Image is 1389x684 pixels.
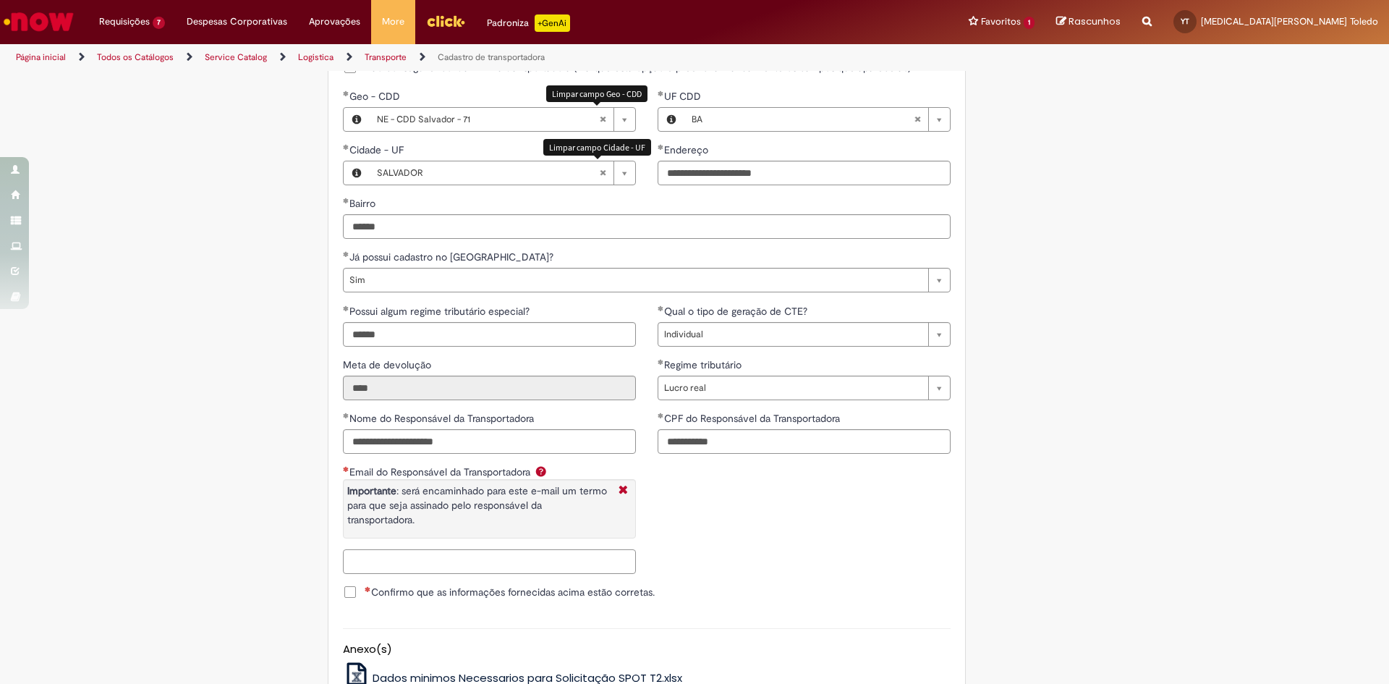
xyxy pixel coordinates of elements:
[344,161,370,185] button: Cidade - UF, Visualizar este registro SALVADOR
[664,358,744,371] span: Regime tributário
[11,44,915,71] ul: Trilhas de página
[349,197,378,210] span: Bairro
[658,144,664,150] span: Obrigatório Preenchido
[343,429,636,454] input: Nome do Responsável da Transportadora
[349,269,921,292] span: Sim
[658,413,664,418] span: Obrigatório Preenchido
[658,90,664,96] span: Obrigatório Preenchido
[205,51,267,63] a: Service Catalog
[153,17,165,29] span: 7
[349,305,532,318] span: Possui algum regime tributário especial?
[365,51,407,63] a: Transporte
[535,14,570,32] p: +GenAi
[658,108,684,131] button: UF CDD, Visualizar este registro BA
[349,143,407,156] span: Cidade - UF
[347,484,611,527] p: : será encaminhado para este e-mail um termo para que seja assinado pelo responsável da transport...
[1181,17,1189,26] span: YT
[349,465,533,478] span: Email do Responsável da Transportadora
[546,85,647,102] div: Limpar campo Geo - CDD
[343,322,636,347] input: Possui algum regime tributário especial?
[298,51,334,63] a: Logistica
[370,108,635,131] a: NE - CDD Salvador - 71Limpar campo Geo - CDD
[365,586,371,592] span: Necessários
[1201,15,1378,28] span: [MEDICAL_DATA][PERSON_NAME] Toledo
[99,14,150,29] span: Requisições
[343,358,434,372] label: Somente leitura - Meta de devolução
[187,14,287,29] span: Despesas Corporativas
[370,161,635,185] a: SALVADORLimpar campo Cidade - UF
[684,108,950,131] a: BALimpar campo UF CDD
[377,161,599,185] span: SALVADOR
[343,643,951,656] h5: Anexo(s)
[343,549,636,574] input: Email do Responsável da Transportadora
[438,51,545,63] a: Cadastro de transportadora
[1,7,76,36] img: ServiceNow
[343,214,951,239] input: Bairro
[592,161,613,185] abbr: Limpar campo Cidade - UF
[692,108,914,131] span: BA
[664,412,843,425] span: CPF do Responsável da Transportadora
[615,484,632,499] i: Fechar More information Por question_email_responsavel
[343,413,349,418] span: Obrigatório Preenchido
[343,376,636,400] input: Meta de devolução
[382,14,404,29] span: More
[343,466,349,472] span: Necessários
[343,305,349,311] span: Obrigatório Preenchido
[343,358,434,371] span: Somente leitura - Meta de devolução
[1024,17,1035,29] span: 1
[664,376,921,400] span: Lucro real
[377,108,599,131] span: NE - CDD Salvador - 71
[309,14,360,29] span: Aprovações
[658,161,951,185] input: Endereço
[658,429,951,454] input: CPF do Responsável da Transportadora
[426,10,465,32] img: click_logo_yellow_360x200.png
[97,51,174,63] a: Todos os Catálogos
[592,108,613,131] abbr: Limpar campo Geo - CDD
[658,359,664,365] span: Obrigatório Preenchido
[906,108,928,131] abbr: Limpar campo UF CDD
[343,144,349,150] span: Obrigatório Preenchido
[532,465,550,477] span: Ajuda para Email do Responsável da Transportadora
[349,250,556,263] span: Já possui cadastro no [GEOGRAPHIC_DATA]?
[1056,15,1121,29] a: Rascunhos
[487,14,570,32] div: Padroniza
[1069,14,1121,28] span: Rascunhos
[543,139,651,156] div: Limpar campo Cidade - UF
[664,305,810,318] span: Qual o tipo de geração de CTE?
[664,90,704,103] span: UF CDD
[664,143,711,156] span: Endereço
[349,90,403,103] span: Geo - CDD
[343,251,349,257] span: Obrigatório Preenchido
[658,305,664,311] span: Obrigatório Preenchido
[981,14,1021,29] span: Favoritos
[349,412,537,425] span: Nome do Responsável da Transportadora
[344,108,370,131] button: Geo - CDD, Visualizar este registro NE - CDD Salvador - 71
[16,51,66,63] a: Página inicial
[347,484,396,497] strong: Importante
[365,585,655,599] span: Confirmo que as informações fornecidas acima estão corretas.
[343,90,349,96] span: Obrigatório Preenchido
[343,198,349,203] span: Obrigatório Preenchido
[664,323,921,346] span: Individual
